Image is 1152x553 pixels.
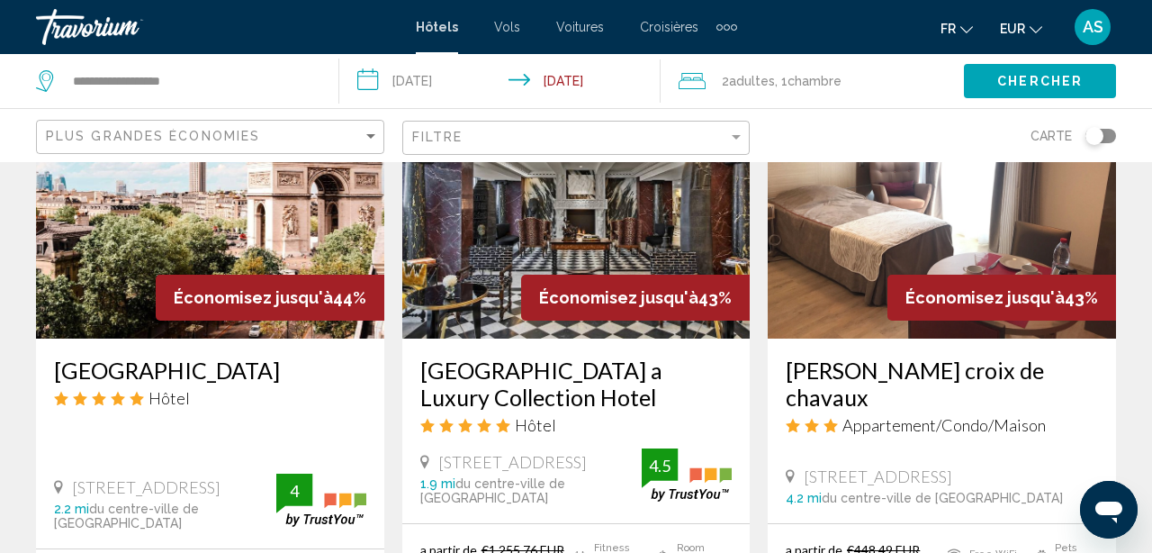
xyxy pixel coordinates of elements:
a: [PERSON_NAME] croix de chavaux [786,357,1098,411]
span: Chambre [787,74,841,88]
span: Plus grandes économies [46,129,260,143]
span: EUR [1000,22,1025,36]
span: 1.9 mi [420,476,455,491]
div: 4 [276,480,312,502]
img: Hotel image [402,50,751,339]
span: [STREET_ADDRESS] [804,467,952,486]
a: Hôtels [416,20,458,34]
button: Check-in date: Nov 28, 2025 Check-out date: Nov 30, 2025 [339,54,661,108]
a: [GEOGRAPHIC_DATA] a Luxury Collection Hotel [420,357,733,411]
div: 5 star Hotel [54,388,366,408]
button: Chercher [964,64,1116,97]
a: [GEOGRAPHIC_DATA] [54,357,366,384]
img: trustyou-badge.svg [276,474,366,527]
span: Hôtel [148,388,190,408]
span: Carte [1030,123,1072,149]
div: 5 star Hotel [420,415,733,435]
button: Change language [940,15,973,41]
a: Voitures [556,20,604,34]
span: fr [940,22,956,36]
span: Économisez jusqu'à [905,288,1065,307]
img: trustyou-badge.svg [642,449,732,502]
div: 44% [156,275,384,321]
iframe: Bouton de lancement de la fenêtre de messagerie [1080,481,1138,539]
mat-select: Sort by [46,130,379,145]
img: Hotel image [36,50,384,339]
span: Adultes [729,74,775,88]
button: Change currency [1000,15,1042,41]
span: Chercher [997,75,1083,89]
div: 43% [887,275,1116,321]
span: du centre-ville de [GEOGRAPHIC_DATA] [822,491,1063,505]
button: Toggle map [1072,128,1116,144]
span: 2 [722,68,775,94]
span: [STREET_ADDRESS] [438,452,587,472]
span: , 1 [775,68,841,94]
span: 4.2 mi [786,491,822,505]
div: 43% [521,275,750,321]
span: Économisez jusqu'à [174,288,333,307]
button: Travelers: 2 adults, 0 children [661,54,964,108]
span: 2.2 mi [54,502,89,516]
div: 3 star Apartment [786,415,1098,435]
span: Filtre [412,130,463,144]
a: Croisières [640,20,698,34]
span: Appartement/Condo/Maison [842,415,1046,435]
span: Hôtel [515,415,556,435]
span: du centre-ville de [GEOGRAPHIC_DATA] [420,476,565,505]
a: Vols [494,20,520,34]
span: Économisez jusqu'à [539,288,698,307]
div: 4.5 [642,455,678,476]
span: du centre-ville de [GEOGRAPHIC_DATA] [54,502,199,530]
button: User Menu [1069,8,1116,46]
button: Filter [402,120,751,157]
button: Extra navigation items [716,13,737,41]
span: AS [1083,18,1103,36]
a: Travorium [36,9,398,45]
span: [STREET_ADDRESS] [72,477,220,497]
img: Hotel image [768,50,1116,339]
